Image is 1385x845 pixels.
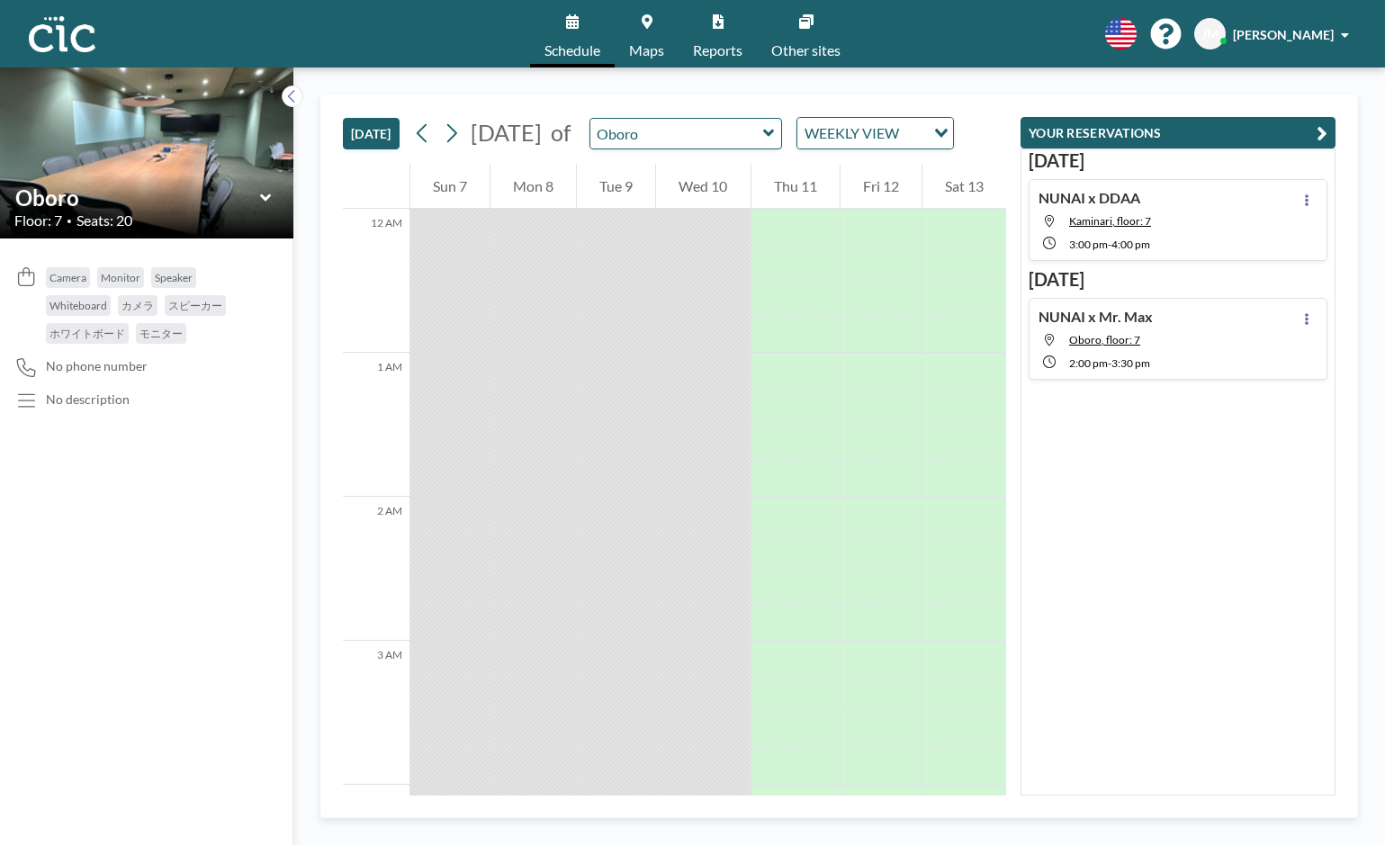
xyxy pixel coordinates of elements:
[751,164,840,209] div: Thu 11
[168,299,222,312] span: スピーカー
[343,118,400,149] button: [DATE]
[577,164,655,209] div: Tue 9
[1108,356,1111,370] span: -
[1111,356,1150,370] span: 3:30 PM
[1069,214,1151,228] span: Kaminari, floor: 7
[922,164,1006,209] div: Sat 13
[693,43,742,58] span: Reports
[29,16,95,52] img: organization-logo
[46,391,130,408] div: No description
[67,215,72,227] span: •
[471,119,542,146] span: [DATE]
[139,327,183,340] span: モニター
[1069,356,1108,370] span: 2:00 PM
[904,121,923,145] input: Search for option
[1111,238,1150,251] span: 4:00 PM
[490,164,576,209] div: Mon 8
[155,271,193,284] span: Speaker
[544,43,600,58] span: Schedule
[14,211,62,229] span: Floor: 7
[841,164,922,209] div: Fri 12
[49,327,125,340] span: ホワイトボード
[656,164,750,209] div: Wed 10
[1108,238,1111,251] span: -
[771,43,841,58] span: Other sites
[1233,27,1334,42] span: [PERSON_NAME]
[343,209,409,353] div: 12 AM
[410,164,490,209] div: Sun 7
[1201,26,1219,42] span: JM
[629,43,664,58] span: Maps
[343,641,409,785] div: 3 AM
[1069,238,1108,251] span: 3:00 PM
[121,299,154,312] span: カメラ
[101,271,140,284] span: Monitor
[1021,117,1336,148] button: YOUR RESERVATIONS
[590,119,763,148] input: Oboro
[1069,333,1140,346] span: Oboro, floor: 7
[49,271,86,284] span: Camera
[1039,189,1140,207] h4: NUNAI x DDAA
[343,497,409,641] div: 2 AM
[551,119,571,147] span: of
[76,211,132,229] span: Seats: 20
[1029,268,1327,291] h3: [DATE]
[801,121,903,145] span: WEEKLY VIEW
[49,299,107,312] span: Whiteboard
[46,358,148,374] span: No phone number
[1039,308,1153,326] h4: NUNAI x Mr. Max
[797,118,953,148] div: Search for option
[343,353,409,497] div: 1 AM
[15,184,260,211] input: Oboro
[1029,149,1327,172] h3: [DATE]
